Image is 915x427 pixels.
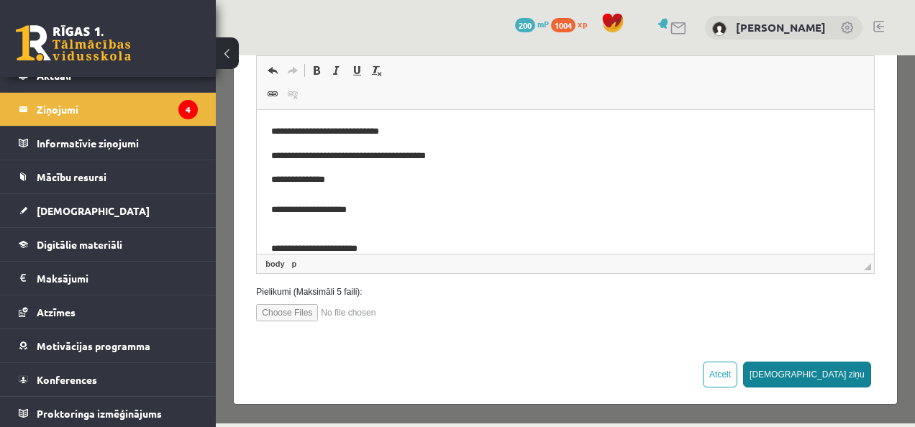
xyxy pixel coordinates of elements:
span: Proktoringa izmēģinājums [37,407,162,420]
a: Mācību resursi [19,160,198,193]
span: 1004 [551,18,575,32]
i: 4 [178,100,198,119]
a: Link (Ctrl+K) [47,29,67,48]
a: Konferences [19,363,198,396]
a: Digitālie materiāli [19,228,198,261]
span: 200 [515,18,535,32]
span: mP [537,18,549,29]
legend: Ziņojumi [37,93,198,126]
a: Rīgas 1. Tālmācības vidusskola [16,25,131,61]
button: Atcelt [487,306,522,332]
a: [PERSON_NAME] [736,20,826,35]
legend: Informatīvie ziņojumi [37,127,198,160]
a: body element [47,202,71,215]
span: Resize [648,208,655,215]
a: [DEMOGRAPHIC_DATA] [19,194,198,227]
a: Atzīmes [19,295,198,329]
span: Digitālie materiāli [37,238,122,251]
a: Undo (Ctrl+Z) [47,6,67,24]
a: Informatīvie ziņojumi [19,127,198,160]
a: Unlink [67,29,87,48]
span: Mācību resursi [37,170,106,183]
iframe: Editor, wiswyg-editor-47433874205600-1760454470-290 [41,55,657,198]
img: Irēna Staģe [712,22,727,36]
span: [DEMOGRAPHIC_DATA] [37,204,150,217]
button: [DEMOGRAPHIC_DATA] ziņu [527,306,655,332]
span: Konferences [37,373,97,386]
a: 200 mP [515,18,549,29]
label: Pielikumi (Maksimāli 5 faili): [29,230,669,243]
a: Motivācijas programma [19,329,198,362]
a: p element [73,202,84,215]
a: 1004 xp [551,18,594,29]
a: Maksājumi [19,262,198,295]
legend: Maksājumi [37,262,198,295]
a: Bold (Ctrl+B) [91,6,111,24]
span: Motivācijas programma [37,339,150,352]
span: Atzīmes [37,306,76,318]
a: Redo (Ctrl+Y) [67,6,87,24]
a: Ziņojumi4 [19,93,198,126]
span: xp [578,18,587,29]
a: Italic (Ctrl+I) [111,6,131,24]
a: Underline (Ctrl+U) [131,6,151,24]
a: Remove Format [151,6,171,24]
